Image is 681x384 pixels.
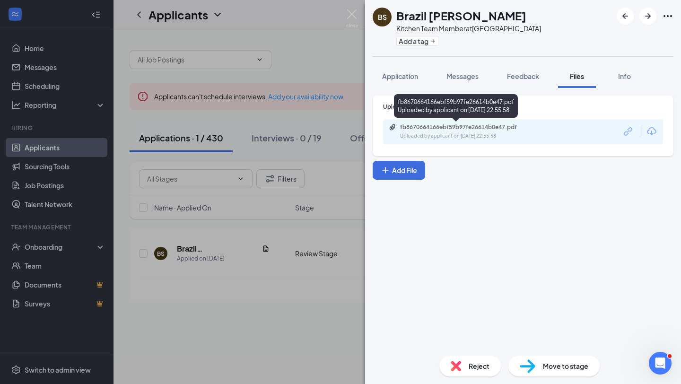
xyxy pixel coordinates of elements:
span: Feedback [507,72,539,80]
svg: ArrowRight [642,10,654,22]
button: ArrowRight [639,8,656,25]
span: Move to stage [543,361,588,371]
span: Application [382,72,418,80]
svg: Link [622,125,635,138]
span: Files [570,72,584,80]
div: Upload Resume [383,103,663,111]
div: fb8670664166ebf59b97fe26614b0e47.pdf Uploaded by applicant on [DATE] 22:55:58 [394,94,518,118]
button: PlusAdd a tag [396,36,438,46]
div: BS [378,12,387,22]
svg: ArrowLeftNew [620,10,631,22]
svg: Plus [381,166,390,175]
button: ArrowLeftNew [617,8,634,25]
div: Uploaded by applicant on [DATE] 22:55:58 [400,132,542,140]
svg: Plus [430,38,436,44]
a: Paperclipfb8670664166ebf59b97fe26614b0e47.pdfUploaded by applicant on [DATE] 22:55:58 [389,123,542,140]
span: Reject [469,361,489,371]
div: Kitchen Team Member at [GEOGRAPHIC_DATA] [396,24,541,33]
iframe: Intercom live chat [649,352,672,375]
svg: Download [646,126,657,137]
div: fb8670664166ebf59b97fe26614b0e47.pdf [400,123,533,131]
svg: Paperclip [389,123,396,131]
h1: Brazil [PERSON_NAME] [396,8,526,24]
span: Info [618,72,631,80]
span: Messages [446,72,479,80]
button: Add FilePlus [373,161,425,180]
svg: Ellipses [662,10,673,22]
